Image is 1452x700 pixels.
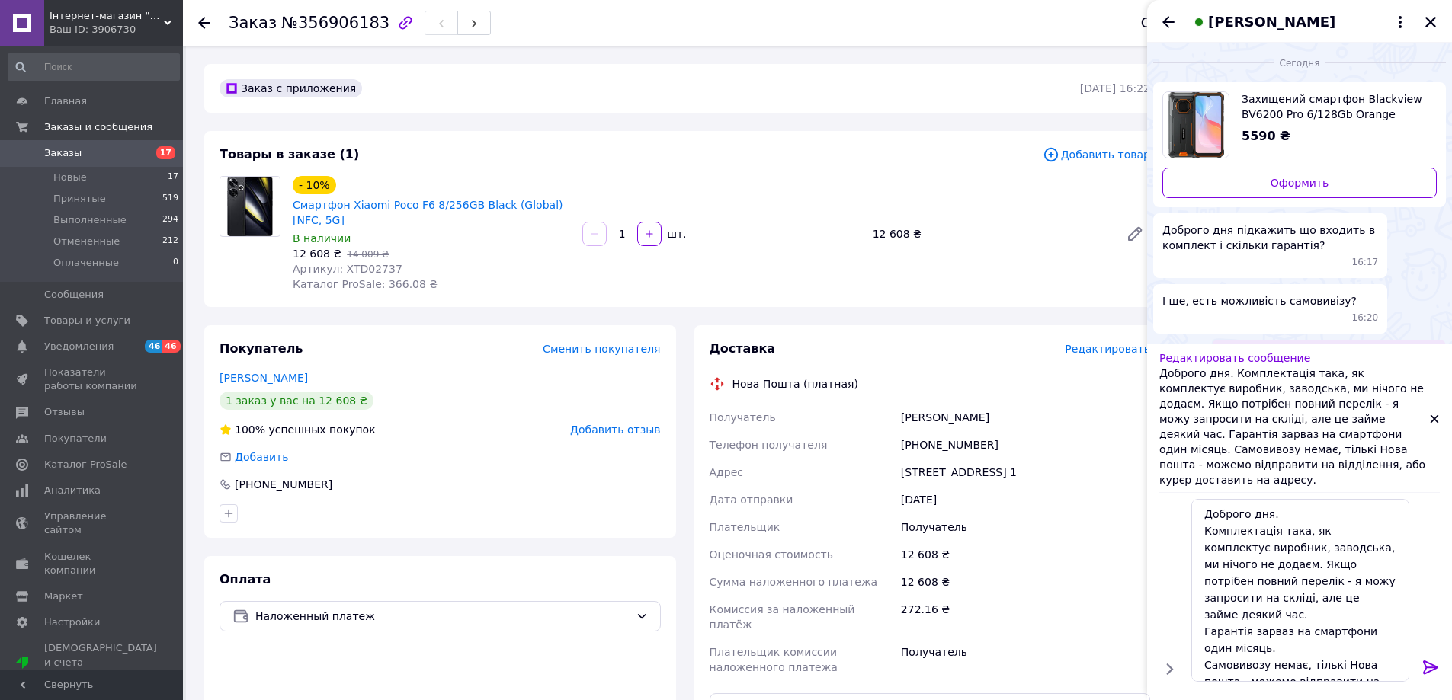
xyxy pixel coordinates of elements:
span: Наложенный платеж [255,608,630,625]
span: 212 [162,235,178,248]
div: 12 608 ₴ [898,541,1153,568]
button: Назад [1159,13,1178,31]
div: 12.08.2025 [1153,55,1446,70]
button: [PERSON_NAME] [1190,12,1409,32]
span: Добавить отзыв [570,424,660,436]
span: 12 608 ₴ [293,248,341,260]
span: Доброго дня підкажить що входить в комплект і скільки гарантія? [1162,222,1378,253]
span: Добавить товар [1043,146,1150,163]
div: Получатель [898,513,1153,541]
span: №356906183 [281,14,389,32]
span: І ще, есть можливість самовивізу? [1162,293,1357,308]
span: 100% [235,424,265,436]
span: Маркет [44,590,83,603]
a: [PERSON_NAME] [220,372,308,384]
time: [DATE] 16:22 [1080,82,1150,94]
span: Покупатель [220,341,303,356]
span: 16:20 12.08.2025 [1352,312,1379,324]
span: Каталог ProSale: 366.08 ₴ [293,278,438,290]
span: Оплаченные [53,256,119,270]
span: Каталог ProSale [44,458,127,471]
span: 17 [156,146,175,159]
p: Доброго дня. Комплектація така, як комплектує виробник, заводська, ми нічого не додаєм. Якщо потр... [1159,366,1429,487]
span: Заказы [44,146,82,160]
div: 12 608 ₴ [898,568,1153,596]
a: Смартфон Xiaomi Poco F6 8/256GB Black (Global) [NFC, 5G] [293,199,563,226]
span: Сумма наложенного платежа [710,576,878,588]
span: Заказы и сообщения [44,120,152,134]
span: Принятые [53,192,106,206]
span: Сообщения [44,288,104,302]
p: Редактировать сообщение [1159,350,1429,366]
div: Статус заказа [1141,15,1243,30]
span: Редактировать [1065,343,1150,355]
span: 294 [162,213,178,227]
span: Адрес [710,466,743,478]
span: Заказ [229,14,277,32]
input: Поиск [8,53,180,81]
div: 1 заказ у вас на 12 608 ₴ [220,392,373,410]
div: успешных покупок [220,422,376,437]
div: [PERSON_NAME] [898,404,1153,431]
a: Оформить [1162,168,1437,198]
span: Оплата [220,572,271,587]
button: Закрыть [1422,13,1440,31]
span: 16:17 12.08.2025 [1352,256,1379,269]
span: 14 009 ₴ [347,249,389,260]
span: Товары в заказе (1) [220,147,359,161]
div: Заказ с приложения [220,79,362,97]
span: 0 [173,256,178,270]
div: шт. [663,226,688,241]
span: Выполненные [53,213,127,227]
span: 46 [145,340,162,353]
span: Інтернет-магазин "Гаджети" [50,9,164,23]
span: Оценочная стоимость [710,548,834,561]
a: Редактировать [1120,219,1150,249]
span: Отмененные [53,235,120,248]
span: 5590 ₴ [1242,129,1290,143]
span: Уведомления [44,340,114,353]
span: 46 [162,340,180,353]
div: Ваш ID: 3906730 [50,23,183,37]
span: Дата отправки [710,494,793,506]
span: Плательщик комиссии наложенного платежа [710,646,838,673]
span: [DEMOGRAPHIC_DATA] и счета [44,641,157,683]
textarea: Доброго дня. Комплектація така, як комплектує виробник, заводська, ми нічого не додаєм. Якщо потр... [1191,499,1409,682]
div: Получатель [898,638,1153,681]
span: Плательщик [710,521,780,533]
span: В наличии [293,232,351,245]
span: Покупатели [44,432,107,446]
span: Сегодня [1274,57,1326,70]
div: - 10% [293,176,336,194]
span: Главная [44,94,87,108]
span: 519 [162,192,178,206]
span: 17 [168,171,178,184]
span: Управление сайтом [44,510,141,537]
span: Доставка [710,341,776,356]
a: Посмотреть товар [1162,91,1437,158]
div: [PHONE_NUMBER] [898,431,1153,459]
span: Отзывы [44,405,85,419]
span: Телефон получателя [710,439,828,451]
span: Товары и услуги [44,314,130,328]
div: Вернуться назад [198,15,210,30]
span: Аналитика [44,484,101,497]
div: [PHONE_NUMBER] [233,477,334,492]
div: 12 608 ₴ [867,223,1114,245]
span: Показатели работы компании [44,366,141,393]
span: Новые [53,171,87,184]
span: Кошелек компании [44,550,141,577]
img: 6071723362_w640_h640_zaschischennyj-smartfon-blackview.jpg [1163,92,1229,158]
span: Получатель [710,411,776,424]
div: [STREET_ADDRESS] 1 [898,459,1153,486]
span: Комиссия за наложенный платёж [710,603,855,631]
span: Настройки [44,615,100,629]
span: Добавить [235,451,288,463]
span: Захищений смартфон Blackview BV6200 Pro 6/128Gb Orange (Global) NFC [1242,91,1425,122]
div: 272.16 ₴ [898,596,1153,638]
img: Смартфон Xiaomi Poco F6 8/256GB Black (Global) [NFC, 5G] [227,177,272,236]
span: Сменить покупателя [543,343,660,355]
div: Нова Пошта (платная) [729,376,862,392]
div: [DATE] [898,486,1153,513]
button: Показать кнопки [1159,659,1179,679]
